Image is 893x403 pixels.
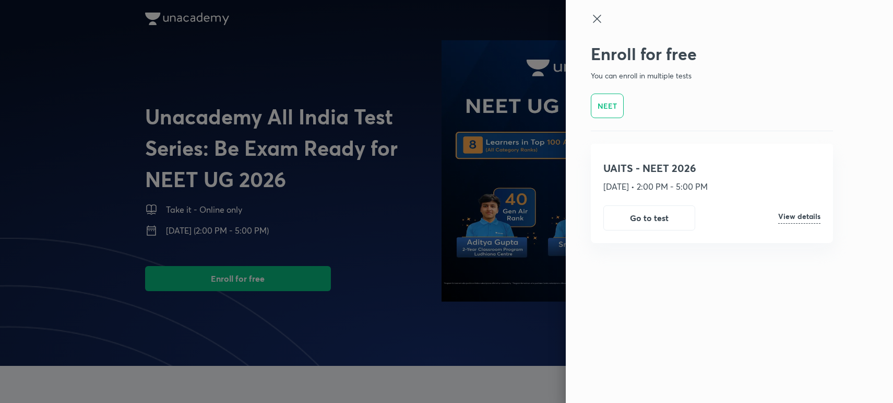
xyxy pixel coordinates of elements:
[603,180,631,193] p: [DATE]
[591,70,833,81] p: You can enroll in multiple tests
[603,160,820,176] h4: UAITS - NEET 2026
[778,213,820,224] h6: View details
[598,100,617,111] h6: NEET
[591,44,833,64] h2: Enroll for free
[631,180,708,193] p: • 2:00 PM - 5:00 PM
[603,205,695,231] button: Go to test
